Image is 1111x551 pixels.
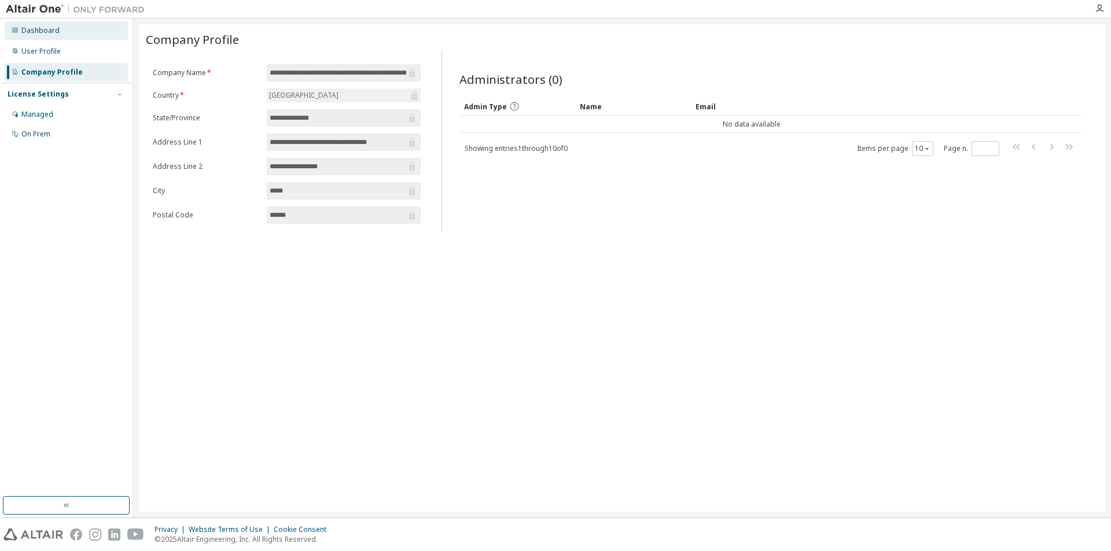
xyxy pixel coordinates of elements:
[108,528,120,541] img: linkedin.svg
[21,68,83,77] div: Company Profile
[21,26,60,35] div: Dashboard
[915,144,930,153] button: 10
[857,141,933,156] span: Items per page
[153,210,260,220] label: Postal Code
[153,113,260,123] label: State/Province
[459,71,562,87] span: Administrators (0)
[153,186,260,195] label: City
[89,528,101,541] img: instagram.svg
[6,3,150,15] img: Altair One
[465,143,568,153] span: Showing entries 1 through 10 of 0
[267,88,421,102] div: [GEOGRAPHIC_DATA]
[146,31,239,47] span: Company Profile
[267,89,340,102] div: [GEOGRAPHIC_DATA]
[8,90,69,99] div: License Settings
[696,97,802,116] div: Email
[274,525,333,534] div: Cookie Consent
[459,116,1044,133] td: No data available
[464,102,507,112] span: Admin Type
[154,534,333,544] p: © 2025 Altair Engineering, Inc. All Rights Reserved.
[21,130,50,139] div: On Prem
[944,141,999,156] span: Page n.
[3,528,63,541] img: altair_logo.svg
[153,138,260,147] label: Address Line 1
[189,525,274,534] div: Website Terms of Use
[153,68,260,77] label: Company Name
[127,528,144,541] img: youtube.svg
[153,91,260,100] label: Country
[153,162,260,171] label: Address Line 2
[70,528,82,541] img: facebook.svg
[21,110,53,119] div: Managed
[21,47,61,56] div: User Profile
[154,525,189,534] div: Privacy
[580,97,686,116] div: Name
